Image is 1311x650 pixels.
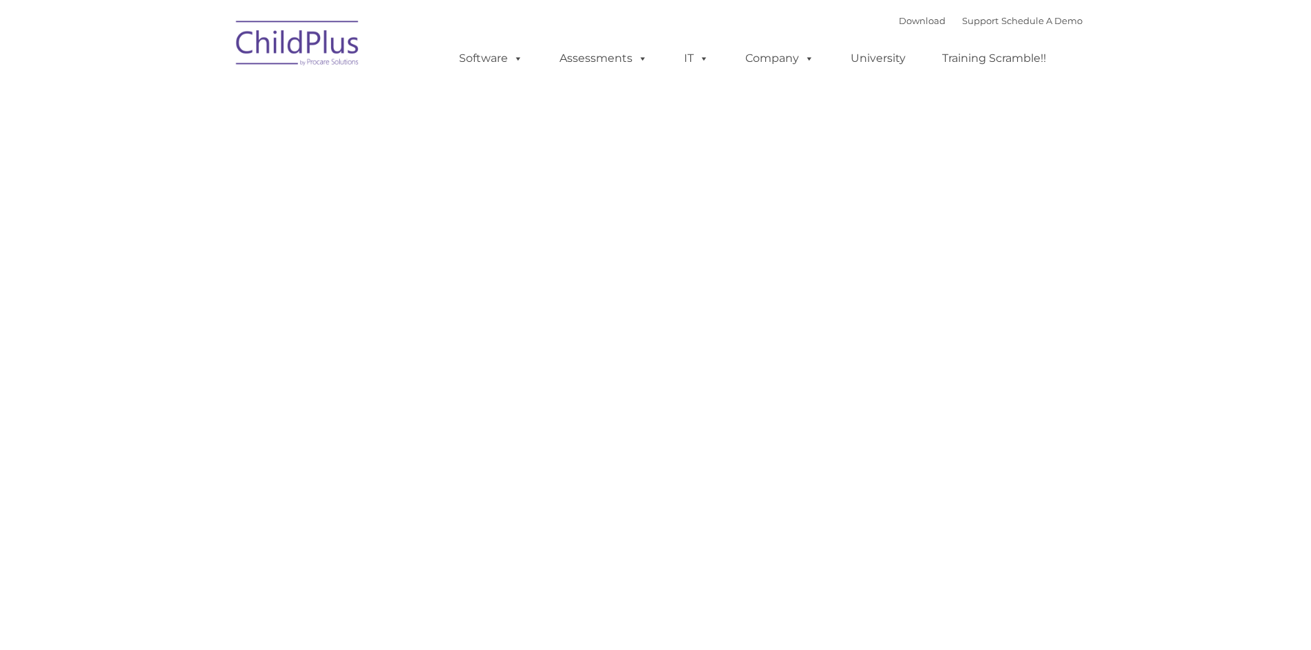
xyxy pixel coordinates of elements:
[546,45,661,72] a: Assessments
[445,45,537,72] a: Software
[899,15,946,26] a: Download
[837,45,919,72] a: University
[1001,15,1083,26] a: Schedule A Demo
[229,11,367,80] img: ChildPlus by Procare Solutions
[670,45,723,72] a: IT
[928,45,1060,72] a: Training Scramble!!
[962,15,999,26] a: Support
[732,45,828,72] a: Company
[899,15,1083,26] font: |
